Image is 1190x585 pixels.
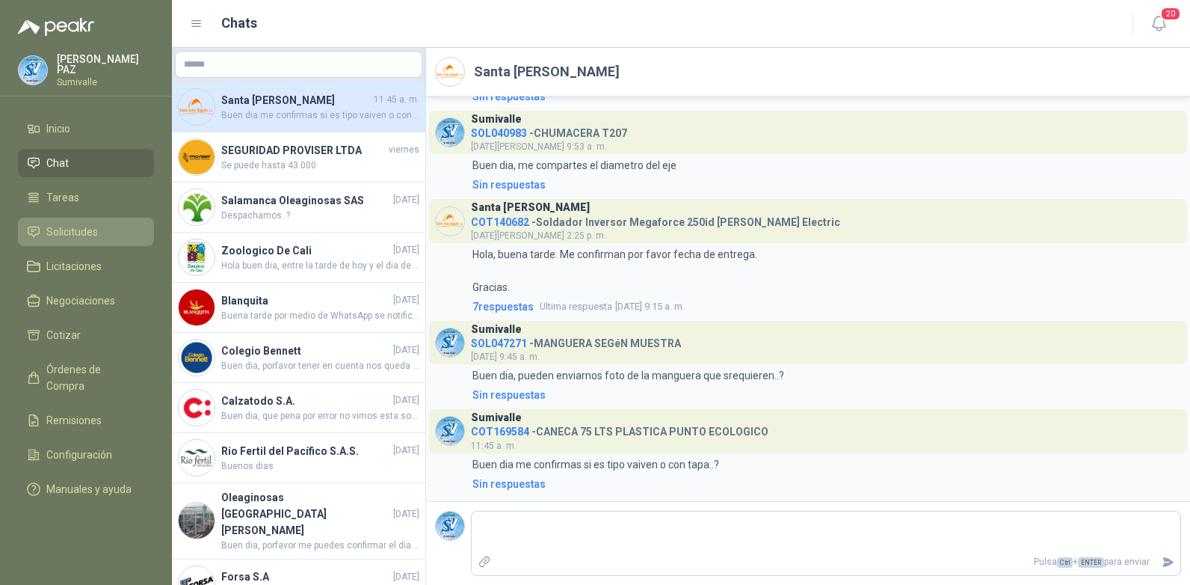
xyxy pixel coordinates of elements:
h3: Sumivalle [471,325,522,334]
a: Sin respuestas [469,387,1181,403]
h3: Santa [PERSON_NAME] [471,203,590,212]
span: Tareas [46,189,79,206]
span: [DATE] [393,570,419,584]
p: Buen dia, me compartes el diametro del eje [472,157,676,174]
span: [DATE] 9:15 a. m. [540,299,685,314]
p: Buen dia me confirmas si es tipo vaiven o con tapa..? [472,456,719,473]
span: Configuración [46,447,112,463]
a: Configuración [18,441,154,469]
img: Company Logo [436,118,464,147]
img: Company Logo [179,189,215,225]
span: Ultima respuesta [540,299,612,314]
span: Licitaciones [46,258,102,275]
span: Chat [46,155,69,171]
a: Tareas [18,183,154,212]
span: Se puede hasta 43.000 [221,159,419,173]
button: 20 [1145,10,1172,37]
p: Sumivalle [57,78,154,87]
span: Órdenes de Compra [46,361,140,394]
span: COT169584 [471,426,529,438]
a: Company LogoColegio Bennett[DATE]Buen dia, porfavor tener en cuenta nos queda solo 1 unidad. [172,333,425,383]
a: Company LogoSEGURIDAD PROVISER LTDAviernesSe puede hasta 43.000 [172,132,425,183]
h3: Sumivalle [471,115,522,123]
span: [DATE] [393,393,419,408]
label: Adjuntar archivos [472,549,497,575]
img: Company Logo [179,440,215,476]
a: Sin respuestas [469,177,1181,193]
p: Pulsa + para enviar [497,549,1156,575]
a: Manuales y ayuda [18,475,154,503]
span: COT140682 [471,216,529,228]
span: 11:45 a. m. [471,441,517,451]
h4: Blanquita [221,292,390,309]
div: Sin respuestas [472,476,546,492]
h4: Rio Fertil del Pacífico S.A.S. [221,443,390,459]
span: 7 respuesta s [472,298,534,315]
h4: - CHUMACERA T207 [471,123,627,138]
img: Company Logo [436,512,464,540]
span: Buena tarde por medio de WhatsApp se notifico que se demora de 5 a 7 días mas por el tema es que ... [221,309,419,323]
h3: Sumivalle [471,414,522,422]
span: [DATE] [393,193,419,207]
span: Buen dia, que pena por error no vimos esta solicitud, aun la requeiren..? [221,409,419,423]
a: Inicio [18,114,154,143]
a: Company LogoCalzatodo S.A.[DATE]Buen dia, que pena por error no vimos esta solicitud, aun la requ... [172,383,425,433]
span: SOL047271 [471,337,527,349]
span: Manuales y ayuda [46,481,132,497]
span: ENTER [1078,557,1104,568]
h4: - MANGUERA SEGéN MUESTRA [471,334,681,348]
span: [DATE][PERSON_NAME] 2:25 p. m. [471,230,606,241]
a: Company LogoOleaginosas [GEOGRAPHIC_DATA][PERSON_NAME][DATE]Buen dia, porfavor me puedes confirma... [172,483,425,560]
img: Company Logo [19,56,47,85]
a: 7respuestasUltima respuesta[DATE] 9:15 a. m. [469,298,1181,315]
span: 20 [1160,7,1181,21]
span: [DATE] 9:45 a. m. [471,352,540,362]
a: Sin respuestas [469,88,1181,105]
span: [DATE] [393,444,419,458]
img: Company Logo [179,239,215,275]
h2: Santa [PERSON_NAME] [474,61,620,82]
h4: SEGURIDAD PROVISER LTDA [221,142,386,159]
div: Sin respuestas [472,88,546,105]
span: [DATE][PERSON_NAME] 9:53 a. m. [471,141,607,152]
span: [DATE] [393,343,419,358]
span: viernes [389,143,419,157]
span: Negociaciones [46,292,115,309]
span: Remisiones [46,412,102,429]
span: Solicitudes [46,224,98,240]
span: SOL040983 [471,127,527,139]
h4: - Soldador Inversor Megaforce 250id [PERSON_NAME] Electric [471,212,840,227]
span: [DATE] [393,507,419,521]
span: Buen dia me confirmas si es tipo vaiven o con tapa..? [221,108,419,123]
div: Sin respuestas [472,387,546,403]
a: Cotizar [18,321,154,349]
a: Sin respuestas [469,476,1181,492]
div: Sin respuestas [472,177,546,193]
button: Enviar [1156,549,1180,575]
img: Company Logo [179,503,215,539]
img: Logo peakr [18,18,94,36]
img: Company Logo [436,417,464,445]
img: Company Logo [179,340,215,376]
a: Company LogoRio Fertil del Pacífico S.A.S.[DATE]Buenos dias [172,433,425,483]
h4: - CANECA 75 LTS PLASTICA PUNTO ECOLOGICO [471,422,768,436]
a: Solicitudes [18,218,154,246]
img: Company Logo [436,207,464,236]
h4: Calzatodo S.A. [221,393,390,409]
a: Negociaciones [18,287,154,315]
a: Company LogoBlanquita[DATE]Buena tarde por medio de WhatsApp se notifico que se demora de 5 a 7 d... [172,283,425,333]
span: [DATE] [393,243,419,257]
img: Company Logo [436,58,464,86]
span: Ctrl [1057,557,1073,568]
img: Company Logo [436,328,464,357]
h4: Zoologico De Cali [221,242,390,259]
h1: Chats [221,13,257,34]
img: Company Logo [179,390,215,426]
h4: Colegio Bennett [221,343,390,359]
p: Buen dia, pueden enviarnos foto de la manguera que srequieren..? [472,367,784,384]
a: Company LogoSanta [PERSON_NAME]11:45 a. m.Buen dia me confirmas si es tipo vaiven o con tapa..? [172,82,425,132]
img: Company Logo [179,290,215,325]
p: [PERSON_NAME] PAZ [57,54,154,75]
a: Company LogoZoologico De Cali[DATE]Hola buen dia, entre la tarde de hoy y el dia de mañana te deb... [172,233,425,283]
span: [DATE] [393,293,419,307]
